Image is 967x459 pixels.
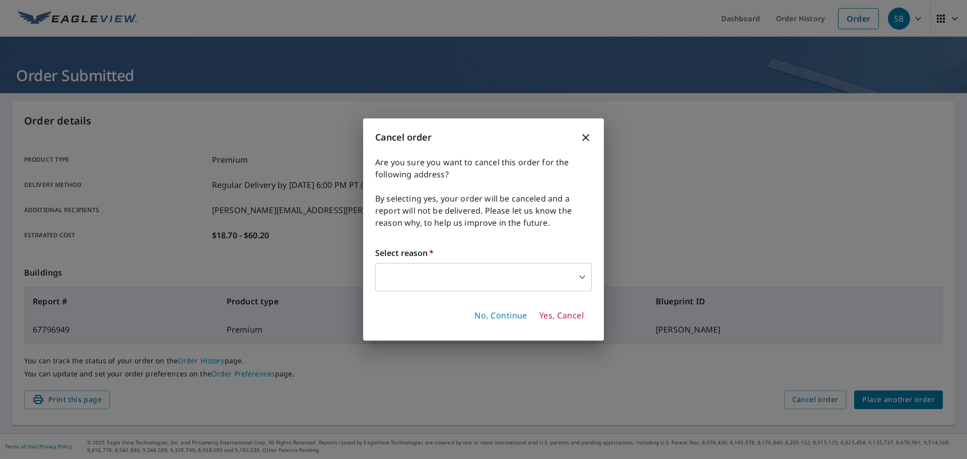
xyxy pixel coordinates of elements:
div: ​ [375,263,592,291]
span: Yes, Cancel [539,310,584,321]
label: Select reason [375,247,592,259]
span: Are you sure you want to cancel this order for the following address? [375,156,592,180]
span: No, Continue [474,310,527,321]
button: No, Continue [470,307,531,324]
button: Yes, Cancel [535,307,588,324]
h3: Cancel order [375,130,592,144]
span: By selecting yes, your order will be canceled and a report will not be delivered. Please let us k... [375,192,592,229]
